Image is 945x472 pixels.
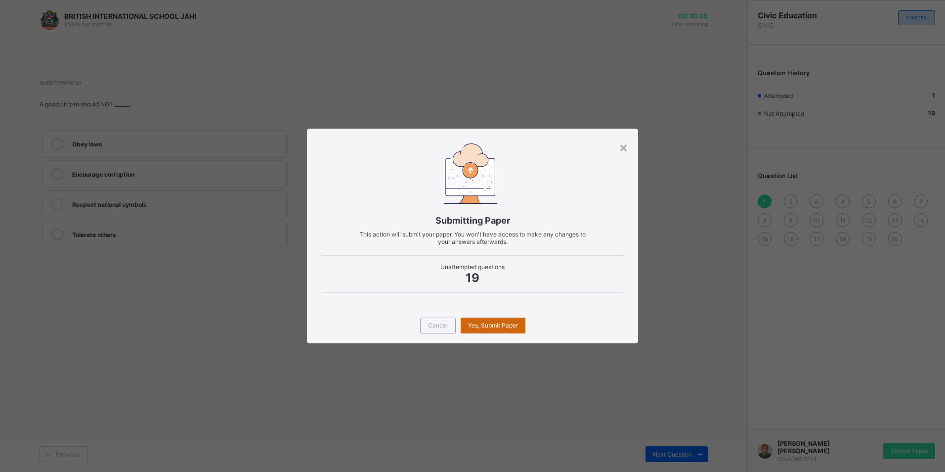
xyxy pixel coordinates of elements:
span: Submitting Paper [322,215,623,226]
span: 19 [322,271,623,285]
img: submitting-paper.7509aad6ec86be490e328e6d2a33d40a.svg [444,143,497,203]
span: Yes, Submit Paper [468,322,518,329]
span: Cancel [428,322,448,329]
span: Unattempted questions [322,263,623,271]
span: This action will submit your paper. You won't have access to make any changes to your answers aft... [359,231,586,245]
div: × [619,139,628,155]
